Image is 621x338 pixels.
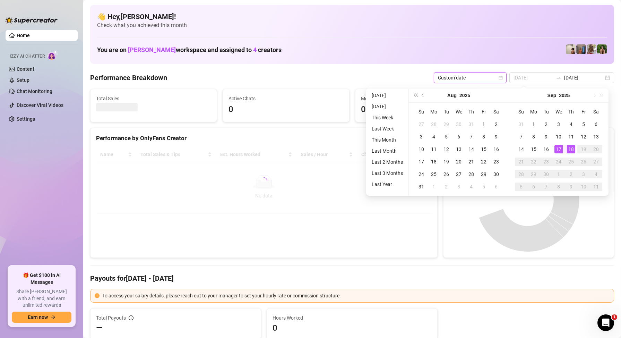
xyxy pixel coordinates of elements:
div: 26 [579,158,588,166]
td: 2025-08-31 [415,180,428,193]
td: 2025-09-05 [477,180,490,193]
td: 2025-09-15 [527,143,540,155]
div: 28 [467,170,475,178]
td: 2025-08-04 [428,130,440,143]
img: logo-BBDzfeDw.svg [6,17,58,24]
div: 19 [442,158,450,166]
td: 2025-09-30 [540,168,552,180]
span: 0 [361,103,476,116]
div: 14 [467,145,475,153]
input: End date [564,74,604,82]
td: 2025-09-28 [515,168,527,180]
button: Choose a year [559,88,570,102]
span: Total Sales [96,95,211,102]
div: Performance by OnlyFans Creator [96,134,432,143]
td: 2025-07-31 [465,118,477,130]
span: info-circle [129,315,133,320]
img: Wayne [576,44,586,54]
td: 2025-09-11 [565,130,577,143]
td: 2025-08-26 [440,168,452,180]
td: 2025-10-05 [515,180,527,193]
a: Home [17,33,30,38]
span: Custom date [438,73,502,83]
div: 7 [542,183,550,191]
span: Messages Sent [361,95,476,102]
li: This Week [369,113,406,122]
div: 25 [567,158,575,166]
div: 31 [467,120,475,128]
div: 19 [579,145,588,153]
td: 2025-08-29 [477,168,490,180]
th: Th [465,105,477,118]
img: Nathaniel [597,44,607,54]
img: AI Chatter [48,50,58,60]
span: Share [PERSON_NAME] with a friend, and earn unlimited rewards [12,288,71,309]
td: 2025-08-08 [477,130,490,143]
li: Last Week [369,125,406,133]
div: 30 [542,170,550,178]
a: Setup [17,77,29,83]
td: 2025-09-16 [540,143,552,155]
td: 2025-09-29 [527,168,540,180]
div: 1 [554,170,563,178]
div: 7 [517,133,525,141]
th: We [552,105,565,118]
div: 27 [417,120,425,128]
td: 2025-10-03 [577,168,590,180]
th: Fr [477,105,490,118]
img: Nathaniel [587,44,596,54]
span: calendar [499,76,503,80]
td: 2025-08-22 [477,155,490,168]
td: 2025-09-01 [527,118,540,130]
td: 2025-08-02 [490,118,502,130]
div: 22 [529,158,538,166]
td: 2025-08-20 [452,155,465,168]
td: 2025-08-12 [440,143,452,155]
li: [DATE] [369,91,406,100]
th: Mo [527,105,540,118]
td: 2025-08-05 [440,130,452,143]
td: 2025-10-02 [565,168,577,180]
div: 28 [517,170,525,178]
span: 1 [612,314,617,320]
div: 5 [517,183,525,191]
div: 15 [529,145,538,153]
td: 2025-08-16 [490,143,502,155]
div: 12 [442,145,450,153]
span: Check what you achieved this month [97,22,607,29]
iframe: Intercom live chat [597,314,614,331]
td: 2025-09-20 [590,143,602,155]
div: 24 [417,170,425,178]
span: [PERSON_NAME] [128,46,176,53]
td: 2025-09-06 [490,180,502,193]
li: [DATE] [369,102,406,111]
div: 10 [554,133,563,141]
div: 11 [430,145,438,153]
td: 2025-09-04 [565,118,577,130]
td: 2025-07-30 [452,118,465,130]
div: 1 [529,120,538,128]
td: 2025-08-03 [415,130,428,143]
td: 2025-09-23 [540,155,552,168]
h4: Performance Breakdown [90,73,167,83]
td: 2025-07-27 [415,118,428,130]
td: 2025-09-01 [428,180,440,193]
div: 7 [467,133,475,141]
td: 2025-10-11 [590,180,602,193]
span: 0 [228,103,344,116]
li: Last 2 Months [369,158,406,166]
td: 2025-10-08 [552,180,565,193]
span: Active Chats [228,95,344,102]
td: 2025-09-22 [527,155,540,168]
span: Earn now [28,314,48,320]
div: 13 [592,133,600,141]
button: Choose a year [459,88,470,102]
td: 2025-09-05 [577,118,590,130]
td: 2025-10-04 [590,168,602,180]
td: 2025-09-06 [590,118,602,130]
td: 2025-09-07 [515,130,527,143]
div: 1 [430,183,438,191]
div: 26 [442,170,450,178]
span: loading [260,177,267,184]
td: 2025-10-01 [552,168,565,180]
